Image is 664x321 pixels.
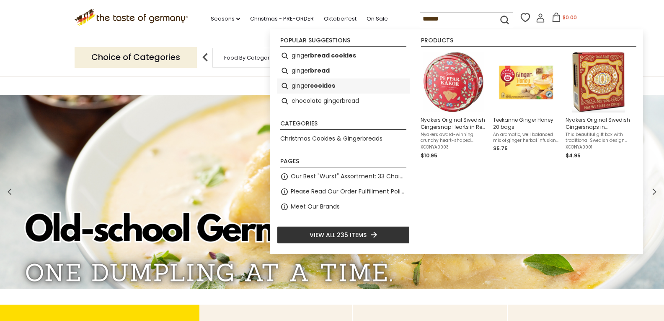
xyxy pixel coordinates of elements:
[277,169,410,184] li: Our Best "Wurst" Assortment: 33 Choices For The Grillabend
[421,116,486,130] span: Nyakers Original Swedish Gingersnap Hearts in Red Decorative Gift Tin, 14.11 oz
[270,29,643,254] div: Instant Search Results
[277,184,410,199] li: Please Read Our Order Fulfillment Policies
[75,47,197,68] p: Choice of Categories
[493,52,559,160] a: Teekanne Ginger HoneyTeekanne Ginger Honey 20 bagsAn aromatic, well balanced mix of ginger herbal...
[280,37,406,47] li: Popular suggestions
[566,116,631,130] span: Nyakers Original Swedish Gingersnaps in Traditional Gift Box, 10.58 oz
[421,37,636,47] li: Products
[224,55,273,61] a: Food By Category
[421,52,486,160] a: Nyakers Original Swedish Gingersnap Hearts in Red Decorative Gift Tin, 14.11 ozNyakers award-winn...
[280,134,382,144] a: Christmas Cookies & Gingerbreads
[493,116,559,130] span: Teekanne Ginger Honey 20 bags
[493,145,508,152] span: $5.75
[562,48,635,163] li: Nyakers Original Swedish Gingersnaps in Traditional Gift Box, 10.58 oz
[566,152,581,159] span: $4.95
[277,78,410,94] li: ginger cookies
[291,187,406,196] a: Please Read Our Order Fulfillment Policies
[490,48,562,163] li: Teekanne Ginger Honey 20 bags
[277,199,410,214] li: Meet Our Brands
[291,202,340,211] a: Meet Our Brands
[277,226,410,244] li: View all 235 items
[547,13,582,25] button: $0.00
[566,144,631,150] span: XCONYA0001
[277,63,410,78] li: ginger bread
[310,230,367,240] span: View all 235 items
[493,132,559,144] span: An aromatic, well balanced mix of ginger herbal infusion (51%), accented by lemongrass (25%) lemo...
[291,172,406,181] a: Our Best "Wurst" Assortment: 33 Choices For The Grillabend
[566,52,631,160] a: Nyakers Original Swedish Gingersnaps in Traditional Gift Box, 10.58 ozThis beautiful gift box wit...
[280,158,406,167] li: Pages
[496,52,556,112] img: Teekanne Ginger Honey
[310,51,356,60] b: bread cookies
[277,48,410,63] li: gingerbread cookies
[250,14,314,23] a: Christmas - PRE-ORDER
[211,14,240,23] a: Seasons
[197,49,214,66] img: previous arrow
[421,152,437,159] span: $10.95
[277,94,410,109] li: chocolate gingerbread
[566,132,631,144] span: This beautiful gift box with traditional Swedish design contains Nyakers award-winning crunchy, r...
[280,120,406,130] li: Categories
[421,144,486,150] span: XCONYA0003
[310,66,330,76] b: bread
[277,131,410,146] li: Christmas Cookies & Gingerbreads
[310,81,335,91] b: cookies
[367,14,388,23] a: On Sale
[417,48,490,163] li: Nyakers Original Swedish Gingersnap Hearts in Red Decorative Gift Tin, 14.11 oz
[421,132,486,144] span: Nyakers award-winning crunchy heart-shaped gingersnap cookies in a beautiful red decorative gift ...
[324,14,357,23] a: Oktoberfest
[563,14,577,21] span: $0.00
